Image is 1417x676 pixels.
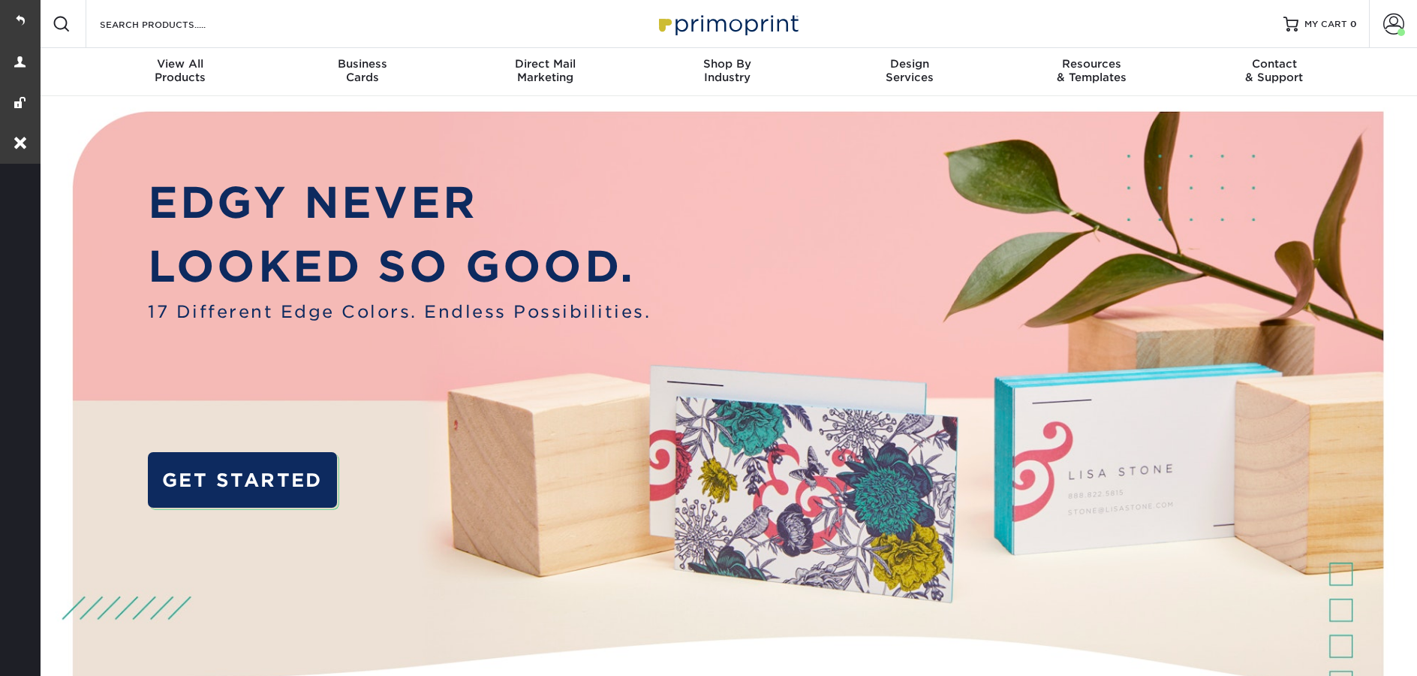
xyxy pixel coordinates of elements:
[148,171,651,235] p: EDGY NEVER
[454,57,636,71] span: Direct Mail
[818,48,1000,96] a: DesignServices
[98,15,245,33] input: SEARCH PRODUCTS.....
[89,57,272,71] span: View All
[89,57,272,84] div: Products
[652,8,802,40] img: Primoprint
[1183,57,1365,71] span: Contact
[272,57,454,84] div: Cards
[636,57,819,71] span: Shop By
[636,57,819,84] div: Industry
[1000,57,1183,71] span: Resources
[818,57,1000,84] div: Services
[636,48,819,96] a: Shop ByIndustry
[272,57,454,71] span: Business
[1183,57,1365,84] div: & Support
[454,48,636,96] a: Direct MailMarketing
[818,57,1000,71] span: Design
[1183,48,1365,96] a: Contact& Support
[89,48,272,96] a: View AllProducts
[1304,18,1347,31] span: MY CART
[272,48,454,96] a: BusinessCards
[148,235,651,299] p: LOOKED SO GOOD.
[148,452,337,509] a: GET STARTED
[1000,48,1183,96] a: Resources& Templates
[454,57,636,84] div: Marketing
[1350,19,1357,29] span: 0
[1000,57,1183,84] div: & Templates
[148,299,651,324] span: 17 Different Edge Colors. Endless Possibilities.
